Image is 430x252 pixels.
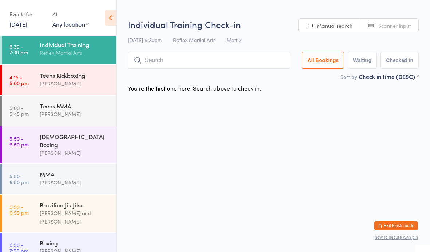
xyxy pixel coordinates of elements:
[9,105,29,117] time: 5:00 - 5:45 pm
[40,41,110,49] div: Individual Training
[40,110,110,118] div: [PERSON_NAME]
[9,20,27,28] a: [DATE]
[173,36,215,43] span: Reflex Martial Arts
[40,149,110,157] div: [PERSON_NAME]
[9,173,29,185] time: 5:50 - 6:50 pm
[40,170,110,178] div: MMA
[2,96,116,126] a: 5:00 -5:45 pmTeens MMA[PERSON_NAME]
[40,71,110,79] div: Teens Kickboxing
[40,79,110,88] div: [PERSON_NAME]
[52,8,89,20] div: At
[374,221,418,230] button: Exit kiosk mode
[40,201,110,209] div: Brazilian Jiu Jitsu
[9,43,28,55] time: 6:30 - 7:30 pm
[40,209,110,226] div: [PERSON_NAME] and [PERSON_NAME]
[40,239,110,247] div: Boxing
[40,133,110,149] div: [DEMOGRAPHIC_DATA] Boxing
[317,22,352,29] span: Manual search
[359,72,419,80] div: Check in time (DESC)
[9,8,45,20] div: Events for
[2,195,116,232] a: 5:50 -6:50 pmBrazilian Jiu Jitsu[PERSON_NAME] and [PERSON_NAME]
[348,52,377,69] button: Waiting
[40,102,110,110] div: Teens MMA
[302,52,344,69] button: All Bookings
[9,204,29,215] time: 5:50 - 6:50 pm
[2,34,116,64] a: 6:30 -7:30 pmIndividual TrainingReflex Martial Arts
[128,52,290,69] input: Search
[380,52,419,69] button: Checked in
[52,20,89,28] div: Any location
[128,18,419,30] h2: Individual Training Check-in
[340,73,357,80] label: Sort by
[227,36,241,43] span: Matt 2
[378,22,411,29] span: Scanner input
[2,65,116,95] a: 4:15 -5:00 pmTeens Kickboxing[PERSON_NAME]
[9,135,29,147] time: 5:50 - 6:50 pm
[40,49,110,57] div: Reflex Martial Arts
[128,84,261,92] div: You're the first one here! Search above to check in.
[2,164,116,194] a: 5:50 -6:50 pmMMA[PERSON_NAME]
[375,235,418,240] button: how to secure with pin
[9,74,29,86] time: 4:15 - 5:00 pm
[2,126,116,163] a: 5:50 -6:50 pm[DEMOGRAPHIC_DATA] Boxing[PERSON_NAME]
[128,36,162,43] span: [DATE] 6:30am
[40,178,110,187] div: [PERSON_NAME]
